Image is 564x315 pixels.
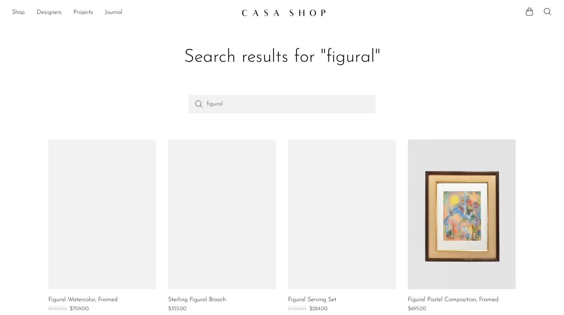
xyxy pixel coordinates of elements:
nav: Desktop navigation [12,6,236,19]
span: $284.00 [309,306,328,312]
span: $709.00 [70,306,89,312]
a: Figural Watercolor, Framed [48,297,118,303]
span: $355.00 [168,306,187,312]
span: $695.00 [408,306,426,312]
input: Perform a search [188,95,376,113]
ul: NEW HEADER MENU [12,6,236,19]
a: Projects [73,8,93,18]
a: Designers [37,8,61,18]
span: $355.00 [288,306,306,312]
a: Shop [12,8,25,18]
span: $957.00 [48,306,67,312]
a: Figural Pastel Composition, Framed [408,297,498,303]
h1: Search results for "figural" [54,46,510,69]
a: Sterling Figural Brooch [168,297,226,303]
a: Figural Serving Set [288,297,336,303]
a: Journal [105,8,122,18]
